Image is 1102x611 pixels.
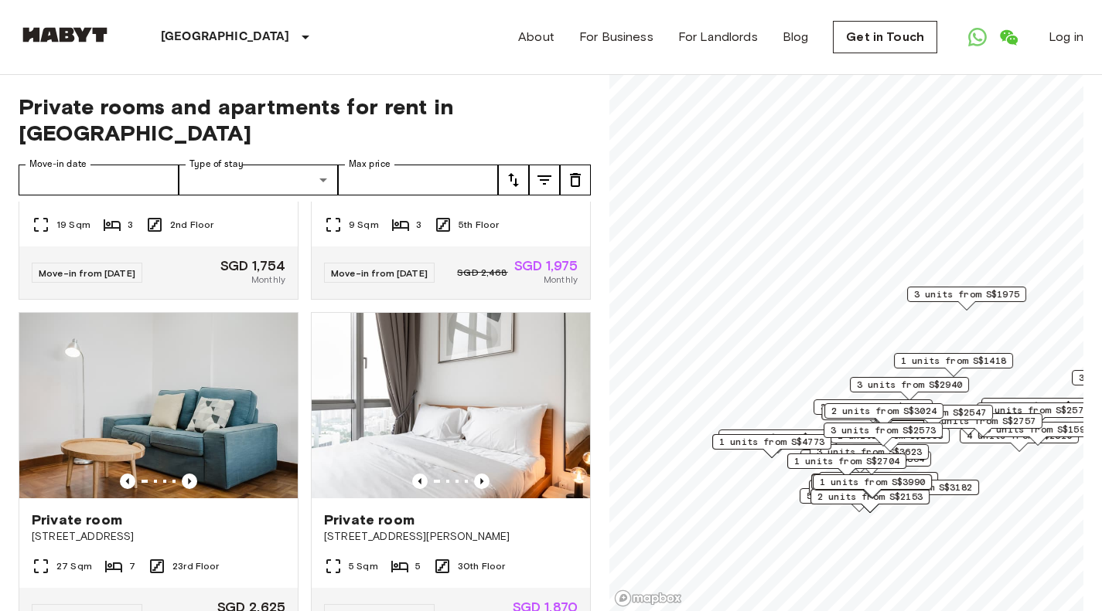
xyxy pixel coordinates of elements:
[19,27,111,42] img: Habyt
[930,414,1035,428] span: 2 units from S$2757
[719,435,824,449] span: 1 units from S$4773
[129,559,135,573] span: 7
[614,589,682,607] a: Mapbox logo
[988,399,1093,412] span: 3 units from S$1480
[814,399,933,423] div: Map marker
[981,398,1100,422] div: Map marker
[19,313,298,498] img: Marketing picture of unit SG-01-108-001-001
[161,28,290,46] p: [GEOGRAPHIC_DATA]
[725,430,831,444] span: 1 units from S$4196
[39,267,135,279] span: Move-in from [DATE]
[867,480,972,494] span: 1 units from S$3182
[821,400,926,414] span: 3 units from S$1985
[860,480,979,504] div: Map marker
[518,28,554,46] a: About
[120,474,135,489] button: Previous image
[220,259,285,273] span: SGD 1,754
[349,158,391,171] label: Max price
[813,474,932,498] div: Map marker
[857,378,962,392] span: 3 units from S$2940
[811,474,930,498] div: Map marker
[850,377,969,401] div: Map marker
[29,158,87,171] label: Move-in date
[128,218,133,232] span: 3
[182,474,197,489] button: Previous image
[960,428,1079,452] div: Map marker
[514,259,578,273] span: SGD 1,975
[907,287,1026,311] div: Map marker
[19,93,591,146] span: Private rooms and apartments for rent in [GEOGRAPHIC_DATA]
[809,480,928,504] div: Map marker
[32,529,285,545] span: [STREET_ADDRESS]
[783,28,809,46] a: Blog
[901,354,1006,368] span: 1 units from S$1418
[807,489,912,503] span: 5 units from S$1680
[800,488,919,512] div: Map marker
[810,489,930,513] div: Map marker
[821,405,946,429] div: Map marker
[416,218,421,232] span: 3
[718,429,838,453] div: Map marker
[819,472,938,496] div: Map marker
[312,313,590,498] img: Marketing picture of unit SG-01-113-001-05
[498,165,529,195] button: tune
[824,403,943,427] div: Map marker
[831,423,936,437] span: 3 units from S$2573
[881,406,986,419] span: 1 units from S$2547
[874,405,993,429] div: Map marker
[189,158,244,171] label: Type of stay
[459,218,499,232] span: 5th Floor
[787,453,906,477] div: Map marker
[56,559,92,573] span: 27 Sqm
[32,511,122,529] span: Private room
[894,353,1013,377] div: Map marker
[824,423,943,446] div: Map marker
[977,402,1096,426] div: Map marker
[458,559,506,573] span: 30th Floor
[349,218,379,232] span: 9 Sqm
[810,444,929,468] div: Map marker
[172,559,220,573] span: 23rd Floor
[324,511,415,529] span: Private room
[331,267,428,279] span: Move-in from [DATE]
[923,413,1042,437] div: Map marker
[529,165,560,195] button: tune
[817,445,922,459] span: 3 units from S$3623
[457,266,507,280] span: SGD 2,468
[324,529,578,545] span: [STREET_ADDRESS][PERSON_NAME]
[19,165,179,195] input: Choose date
[712,434,831,458] div: Map marker
[412,474,428,489] button: Previous image
[56,218,90,232] span: 19 Sqm
[251,273,285,287] span: Monthly
[984,403,1089,417] span: 1 units from S$2573
[579,28,653,46] a: For Business
[794,454,899,468] span: 1 units from S$2704
[560,165,591,195] button: tune
[820,475,925,489] span: 1 units from S$3990
[831,428,950,452] div: Map marker
[415,559,421,573] span: 5
[812,451,931,475] div: Map marker
[833,21,937,53] a: Get in Touch
[170,218,213,232] span: 2nd Floor
[349,559,378,573] span: 5 Sqm
[914,287,1019,301] span: 3 units from S$1975
[544,273,578,287] span: Monthly
[962,22,993,53] a: Open WhatsApp
[678,28,758,46] a: For Landlords
[474,474,490,489] button: Previous image
[993,22,1024,53] a: Open WeChat
[831,404,937,418] span: 2 units from S$3024
[1049,28,1083,46] a: Log in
